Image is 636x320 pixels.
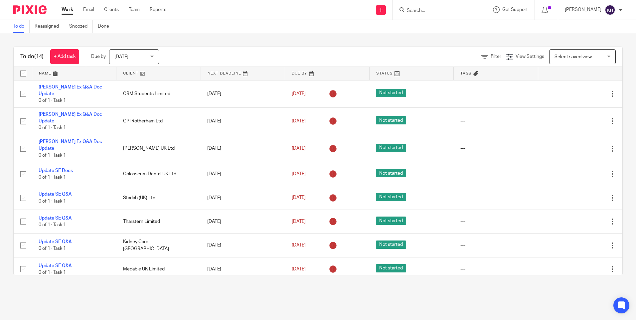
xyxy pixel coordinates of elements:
[502,7,528,12] span: Get Support
[39,192,72,197] a: Update SE Q&A
[460,118,532,124] div: ---
[201,186,285,210] td: [DATE]
[34,54,44,59] span: (14)
[406,8,466,14] input: Search
[460,195,532,201] div: ---
[35,20,64,33] a: Reassigned
[20,53,44,60] h1: To do
[116,107,201,135] td: GPI Rotherham Ltd
[116,162,201,186] td: Colosseum Dental UK Ltd
[39,246,66,251] span: 0 of 1 · Task 1
[292,119,306,123] span: [DATE]
[292,267,306,271] span: [DATE]
[13,5,47,14] img: Pixie
[201,257,285,281] td: [DATE]
[116,210,201,233] td: Tharstern Limited
[460,90,532,97] div: ---
[39,85,102,96] a: [PERSON_NAME] Ex Q&A Doc Update
[376,116,406,124] span: Not started
[83,6,94,13] a: Email
[116,80,201,107] td: CRM Students Limited
[39,216,72,221] a: Update SE Q&A
[201,210,285,233] td: [DATE]
[605,5,615,15] img: svg%3E
[39,168,73,173] a: Update SE Docs
[491,54,501,59] span: Filter
[39,139,102,151] a: [PERSON_NAME] Ex Q&A Doc Update
[292,146,306,151] span: [DATE]
[39,270,66,275] span: 0 of 1 · Task 1
[39,126,66,130] span: 0 of 1 · Task 1
[104,6,119,13] a: Clients
[376,264,406,272] span: Not started
[116,257,201,281] td: Medable UK Limited
[376,169,406,177] span: Not started
[376,193,406,201] span: Not started
[39,112,102,123] a: [PERSON_NAME] Ex Q&A Doc Update
[69,20,93,33] a: Snoozed
[116,234,201,257] td: Kidney Care [GEOGRAPHIC_DATA]
[39,98,66,103] span: 0 of 1 · Task 1
[39,199,66,204] span: 0 of 1 · Task 1
[116,135,201,162] td: [PERSON_NAME] UK Ltd
[376,217,406,225] span: Not started
[39,153,66,158] span: 0 of 1 · Task 1
[376,89,406,97] span: Not started
[150,6,166,13] a: Reports
[201,234,285,257] td: [DATE]
[62,6,73,13] a: Work
[39,175,66,180] span: 0 of 1 · Task 1
[116,186,201,210] td: Starlab (UK) Ltd
[460,266,532,272] div: ---
[292,196,306,200] span: [DATE]
[201,135,285,162] td: [DATE]
[460,145,532,152] div: ---
[516,54,544,59] span: View Settings
[292,172,306,176] span: [DATE]
[460,218,532,225] div: ---
[460,171,532,177] div: ---
[376,240,406,249] span: Not started
[292,219,306,224] span: [DATE]
[201,162,285,186] td: [DATE]
[114,55,128,59] span: [DATE]
[292,91,306,96] span: [DATE]
[39,223,66,227] span: 0 of 1 · Task 1
[201,107,285,135] td: [DATE]
[555,55,592,59] span: Select saved view
[565,6,601,13] p: [PERSON_NAME]
[39,240,72,244] a: Update SE Q&A
[460,242,532,248] div: ---
[292,243,306,247] span: [DATE]
[460,72,472,75] span: Tags
[13,20,30,33] a: To do
[39,263,72,268] a: Update SE Q&A
[129,6,140,13] a: Team
[201,80,285,107] td: [DATE]
[91,53,106,60] p: Due by
[50,49,79,64] a: + Add task
[376,144,406,152] span: Not started
[98,20,114,33] a: Done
